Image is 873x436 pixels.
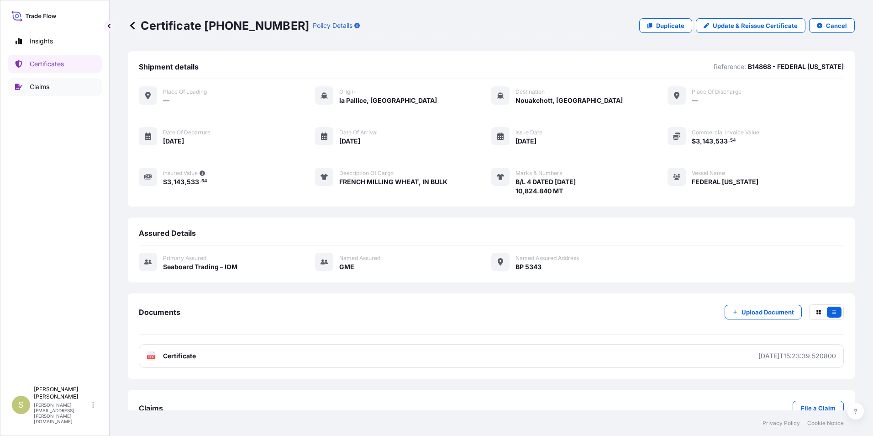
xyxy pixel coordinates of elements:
[171,179,174,185] span: ,
[700,138,702,144] span: ,
[200,180,201,183] span: .
[339,96,437,105] span: la Pallice, [GEOGRAPHIC_DATA]
[187,179,199,185] span: 533
[515,96,623,105] span: Nouakchott, [GEOGRAPHIC_DATA]
[515,262,542,271] span: BP 5343
[163,96,169,105] span: —
[339,262,354,271] span: GME
[339,255,380,262] span: Named Assured
[8,78,102,96] a: Claims
[715,138,728,144] span: 533
[163,255,206,262] span: Primary assured
[713,138,715,144] span: ,
[163,179,167,185] span: $
[714,62,746,71] p: Reference:
[758,351,836,361] div: [DATE]T15:23:39.520800
[139,344,844,368] a: PDFCertificate[DATE]T15:23:39.520800
[339,88,355,96] span: Origin
[167,179,171,185] span: 3
[728,139,730,142] span: .
[139,404,163,413] span: Claims
[748,62,844,71] p: B14868 - FEDERAL [US_STATE]
[692,129,759,136] span: Commercial Invoice Value
[184,179,187,185] span: ,
[163,170,198,177] span: Insured Value
[826,21,847,30] p: Cancel
[696,138,700,144] span: 3
[809,18,855,33] button: Cancel
[313,21,352,30] p: Policy Details
[163,351,196,361] span: Certificate
[742,308,794,317] p: Upload Document
[174,179,184,185] span: 143
[139,229,196,238] span: Assured Details
[515,137,536,146] span: [DATE]
[692,170,725,177] span: Vessel Name
[8,55,102,73] a: Certificates
[793,401,844,415] a: File a Claim
[34,386,90,400] p: [PERSON_NAME] [PERSON_NAME]
[201,180,207,183] span: 54
[515,177,576,196] span: B/L 4 DATED [DATE] 10,824.840 MT
[692,96,698,105] span: —
[30,82,49,91] p: Claims
[515,170,562,177] span: Marks & Numbers
[807,420,844,427] a: Cookie Notice
[339,177,447,186] span: FRENCH MILLING WHEAT, IN BULK
[163,129,210,136] span: Date of departure
[515,129,542,136] span: Issue Date
[696,18,805,33] a: Update & Reissue Certificate
[339,137,360,146] span: [DATE]
[163,88,207,96] span: Place of Loading
[18,400,24,409] span: S
[148,356,154,359] text: PDF
[163,137,184,146] span: [DATE]
[30,37,53,46] p: Insights
[30,59,64,69] p: Certificates
[515,255,579,262] span: Named Assured Address
[692,177,758,186] span: FEDERAL [US_STATE]
[163,262,237,271] span: Seaboard Trading – IOM
[725,305,802,319] button: Upload Document
[139,308,180,317] span: Documents
[656,21,684,30] p: Duplicate
[713,21,798,30] p: Update & Reissue Certificate
[692,138,696,144] span: $
[34,402,90,424] p: [PERSON_NAME][EMAIL_ADDRESS][PERSON_NAME][DOMAIN_NAME]
[8,32,102,50] a: Insights
[639,18,692,33] a: Duplicate
[128,18,309,33] p: Certificate [PHONE_NUMBER]
[692,88,742,96] span: Place of discharge
[801,404,836,413] p: File a Claim
[730,139,736,142] span: 54
[702,138,713,144] span: 143
[139,62,199,71] span: Shipment details
[339,170,394,177] span: Description of cargo
[763,420,800,427] a: Privacy Policy
[339,129,378,136] span: Date of arrival
[515,88,545,96] span: Destination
